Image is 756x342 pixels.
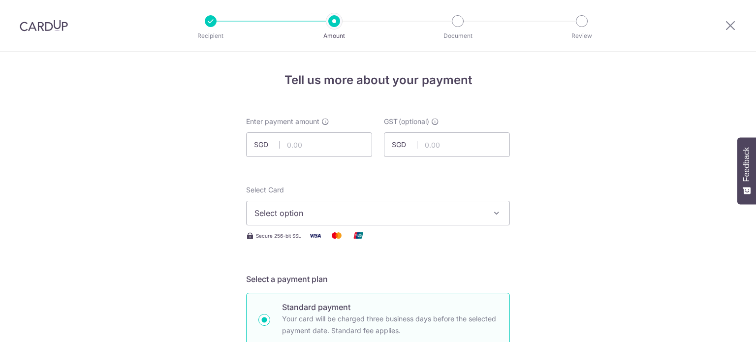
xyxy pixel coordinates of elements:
[737,137,756,204] button: Feedback - Show survey
[392,140,417,150] span: SGD
[246,117,319,126] span: Enter payment amount
[384,132,510,157] input: 0.00
[282,301,498,313] p: Standard payment
[246,71,510,89] h4: Tell us more about your payment
[282,313,498,337] p: Your card will be charged three business days before the selected payment date. Standard fee appl...
[742,147,751,182] span: Feedback
[421,31,494,41] p: Document
[254,207,484,219] span: Select option
[246,201,510,225] button: Select option
[545,31,618,41] p: Review
[305,229,325,242] img: Visa
[20,20,68,31] img: CardUp
[254,140,280,150] span: SGD
[348,229,368,242] img: Union Pay
[384,117,398,126] span: GST
[327,229,346,242] img: Mastercard
[246,132,372,157] input: 0.00
[174,31,247,41] p: Recipient
[256,232,301,240] span: Secure 256-bit SSL
[298,31,371,41] p: Amount
[246,273,510,285] h5: Select a payment plan
[399,117,429,126] span: (optional)
[246,186,284,194] span: translation missing: en.payables.payment_networks.credit_card.summary.labels.select_card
